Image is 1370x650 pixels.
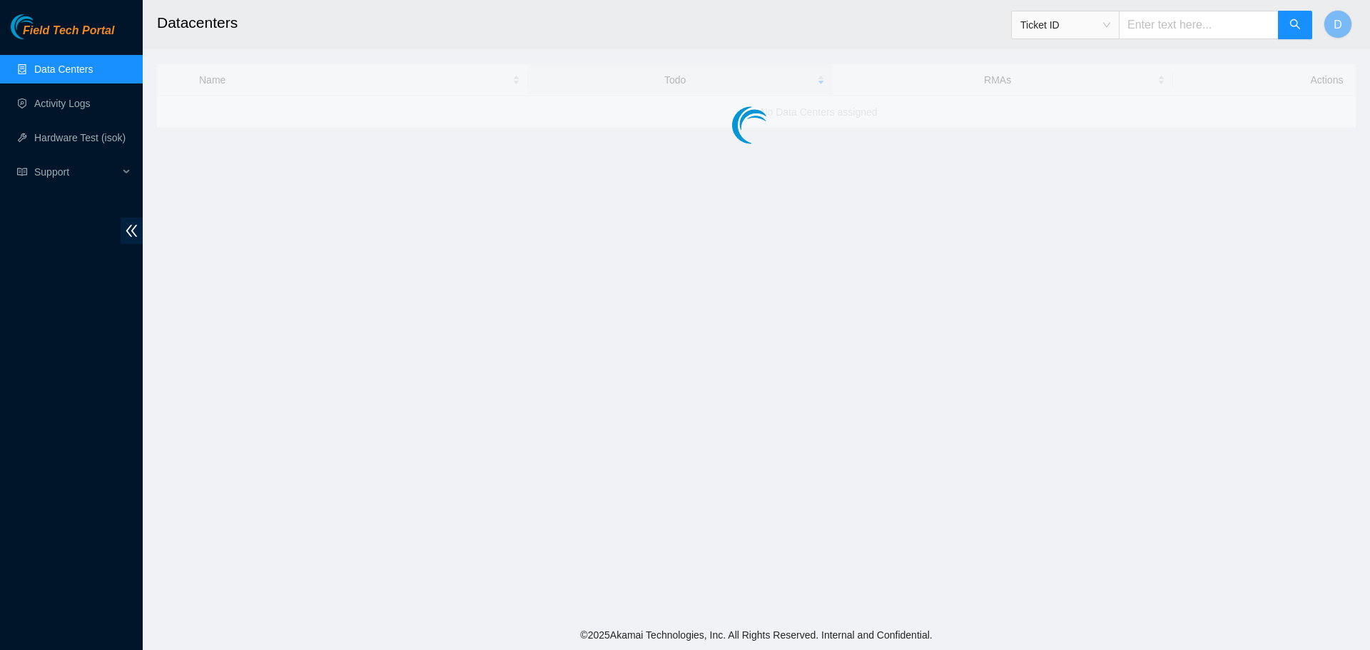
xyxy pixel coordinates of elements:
a: Hardware Test (isok) [34,132,126,143]
span: D [1334,16,1342,34]
a: Data Centers [34,64,93,75]
span: Ticket ID [1020,14,1110,36]
span: Support [34,158,118,186]
input: Enter text here... [1119,11,1279,39]
span: read [17,167,27,177]
button: D [1324,10,1352,39]
footer: © 2025 Akamai Technologies, Inc. All Rights Reserved. Internal and Confidential. [143,620,1370,650]
img: Akamai Technologies [11,14,72,39]
a: Akamai TechnologiesField Tech Portal [11,26,114,44]
span: search [1289,19,1301,32]
span: double-left [121,218,143,244]
button: search [1278,11,1312,39]
a: Activity Logs [34,98,91,109]
span: Field Tech Portal [23,24,114,38]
